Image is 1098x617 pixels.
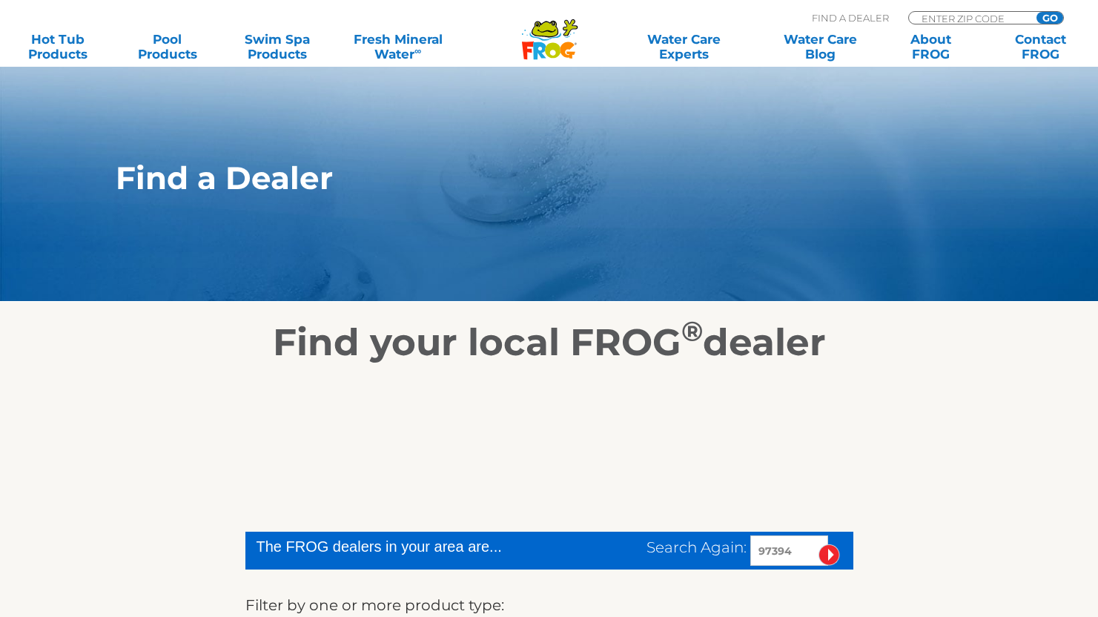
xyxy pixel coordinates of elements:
[681,314,703,348] sup: ®
[615,32,753,62] a: Water CareExperts
[778,32,863,62] a: Water CareBlog
[93,320,1005,365] h2: Find your local FROG dealer
[15,32,100,62] a: Hot TubProducts
[245,593,504,617] label: Filter by one or more product type:
[345,32,452,62] a: Fresh MineralWater∞
[812,11,889,24] p: Find A Dealer
[1036,12,1063,24] input: GO
[116,160,914,196] h1: Find a Dealer
[818,544,840,566] input: Submit
[887,32,973,62] a: AboutFROG
[125,32,210,62] a: PoolProducts
[257,535,555,558] div: The FROG dealers in your area are...
[920,12,1020,24] input: Zip Code Form
[646,538,747,556] span: Search Again:
[234,32,320,62] a: Swim SpaProducts
[998,32,1083,62] a: ContactFROG
[414,45,421,56] sup: ∞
